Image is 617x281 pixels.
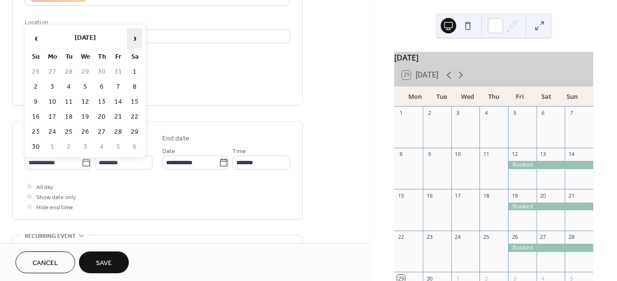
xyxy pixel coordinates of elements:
td: 22 [127,110,142,124]
th: Sa [127,50,142,64]
div: 6 [540,109,547,117]
th: Mo [45,50,60,64]
td: 24 [45,125,60,139]
td: 27 [94,125,109,139]
td: 27 [45,65,60,79]
td: 3 [77,140,93,154]
div: 2 [426,109,433,117]
div: 19 [511,192,518,199]
div: Booked [508,244,593,252]
th: Tu [61,50,77,64]
td: 4 [94,140,109,154]
td: 26 [77,125,93,139]
td: 2 [28,80,44,94]
div: 21 [568,192,575,199]
td: 2 [61,140,77,154]
span: Show date only [36,192,76,203]
div: Fri [507,87,533,107]
td: 29 [77,65,93,79]
td: 29 [127,125,142,139]
td: 15 [127,95,142,109]
span: Cancel [32,258,58,268]
td: 30 [94,65,109,79]
td: 8 [127,80,142,94]
span: Recurring event [25,231,76,241]
td: 1 [45,140,60,154]
td: 23 [28,125,44,139]
span: Date [162,146,175,156]
td: 25 [61,125,77,139]
div: Sun [559,87,586,107]
div: [DATE] [394,52,593,63]
td: 6 [94,80,109,94]
th: [DATE] [45,28,126,49]
span: All day [36,182,53,192]
div: 12 [511,151,518,158]
div: 23 [426,234,433,241]
div: Tue [428,87,454,107]
td: 14 [110,95,126,109]
div: 22 [397,234,404,241]
span: ‹ [29,29,43,48]
div: Booked [508,161,593,169]
div: 24 [454,234,462,241]
div: 27 [540,234,547,241]
div: Sat [533,87,559,107]
td: 28 [61,65,77,79]
td: 5 [110,140,126,154]
div: 11 [482,151,490,158]
div: Booked [508,203,593,211]
div: 16 [426,192,433,199]
td: 3 [45,80,60,94]
td: 1 [127,65,142,79]
td: 9 [28,95,44,109]
div: 8 [397,151,404,158]
div: 1 [397,109,404,117]
td: 26 [28,65,44,79]
td: 21 [110,110,126,124]
span: Hide end time [36,203,73,213]
td: 4 [61,80,77,94]
td: 13 [94,95,109,109]
td: 12 [77,95,93,109]
td: 20 [94,110,109,124]
div: 5 [511,109,518,117]
div: Wed [455,87,481,107]
button: Cancel [15,251,75,273]
td: 31 [110,65,126,79]
div: 9 [426,151,433,158]
div: 7 [568,109,575,117]
td: 30 [28,140,44,154]
div: Mon [402,87,428,107]
td: 18 [61,110,77,124]
td: 11 [61,95,77,109]
div: 26 [511,234,518,241]
div: 13 [540,151,547,158]
th: Th [94,50,109,64]
td: 6 [127,140,142,154]
th: We [77,50,93,64]
div: 28 [568,234,575,241]
div: 10 [454,151,462,158]
div: 18 [482,192,490,199]
td: 5 [77,80,93,94]
div: 15 [397,192,404,199]
td: 28 [110,125,126,139]
span: Save [96,258,112,268]
div: 20 [540,192,547,199]
div: 17 [454,192,462,199]
span: Time [232,146,246,156]
td: 7 [110,80,126,94]
div: Thu [481,87,507,107]
div: 25 [482,234,490,241]
td: 17 [45,110,60,124]
button: Save [79,251,129,273]
th: Fr [110,50,126,64]
div: 3 [454,109,462,117]
td: 19 [77,110,93,124]
div: End date [162,134,189,144]
div: Location [25,17,288,28]
td: 16 [28,110,44,124]
div: 14 [568,151,575,158]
